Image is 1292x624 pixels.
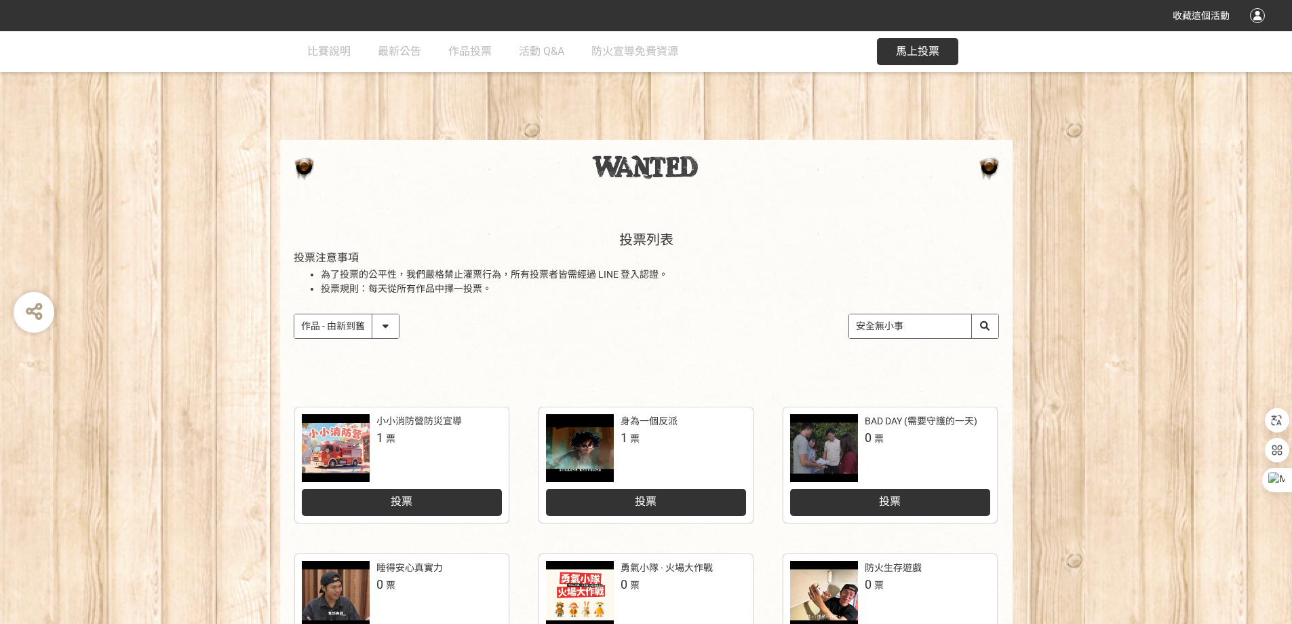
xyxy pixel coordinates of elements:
[539,407,753,523] a: 身為一個反派1票投票
[307,45,351,58] span: 比賽說明
[877,38,958,65] button: 馬上投票
[376,577,383,591] span: 0
[865,561,922,575] div: 防火生存遊戲
[783,407,997,523] a: BAD DAY (需要守護的一天)0票投票
[865,430,872,445] span: 0
[865,577,872,591] span: 0
[391,495,412,508] span: 投票
[874,433,884,444] span: 票
[448,31,492,72] a: 作品投票
[376,561,443,575] div: 睡得安心真實力
[874,580,884,591] span: 票
[621,577,627,591] span: 0
[294,251,359,264] span: 投票注意事項
[386,580,395,591] span: 票
[635,495,657,508] span: 投票
[321,282,999,296] li: 投票規則：每天從所有作品中擇一投票。
[896,45,939,58] span: 馬上投票
[307,31,351,72] a: 比賽說明
[376,414,462,428] div: 小小消防營防災宣導
[621,430,627,445] span: 1
[376,430,383,445] span: 1
[630,433,640,444] span: 票
[519,31,564,72] a: 活動 Q&A
[378,45,421,58] span: 最新公告
[849,314,998,338] input: 搜尋作品
[386,433,395,444] span: 票
[865,414,977,428] div: BAD DAY (需要守護的一天)
[879,495,901,508] span: 投票
[621,561,713,575] div: 勇氣小隊 · 火場大作戰
[621,414,678,428] div: 身為一個反派
[1173,10,1230,21] span: 收藏這個活動
[448,45,492,58] span: 作品投票
[295,407,509,523] a: 小小消防營防災宣導1票投票
[294,232,999,248] h1: 投票列表
[591,31,678,72] a: 防火宣導免費資源
[321,268,999,282] li: 為了投票的公平性，我們嚴格禁止灌票行為，所有投票者皆需經過 LINE 登入認證。
[591,45,678,58] span: 防火宣導免費資源
[378,31,421,72] a: 最新公告
[630,580,640,591] span: 票
[519,45,564,58] span: 活動 Q&A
